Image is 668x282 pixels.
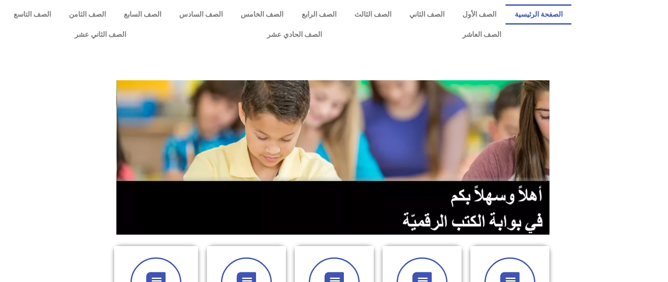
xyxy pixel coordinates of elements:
a: الصف التاسع [4,4,60,25]
a: الصف الرابع [292,4,345,25]
a: الصف العاشر [392,25,571,45]
a: الصف الثاني [400,4,453,25]
a: الصف الثامن [60,4,115,25]
a: الصف الأول [454,4,506,25]
a: الصف الخامس [232,4,292,25]
a: الصف الثالث [345,4,400,25]
a: الصف الحادي عشر [196,25,392,45]
a: الصف الثاني عشر [4,25,196,45]
a: الصفحة الرئيسية [506,4,571,25]
a: الصف السابع [115,4,170,25]
a: الصف السادس [170,4,232,25]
